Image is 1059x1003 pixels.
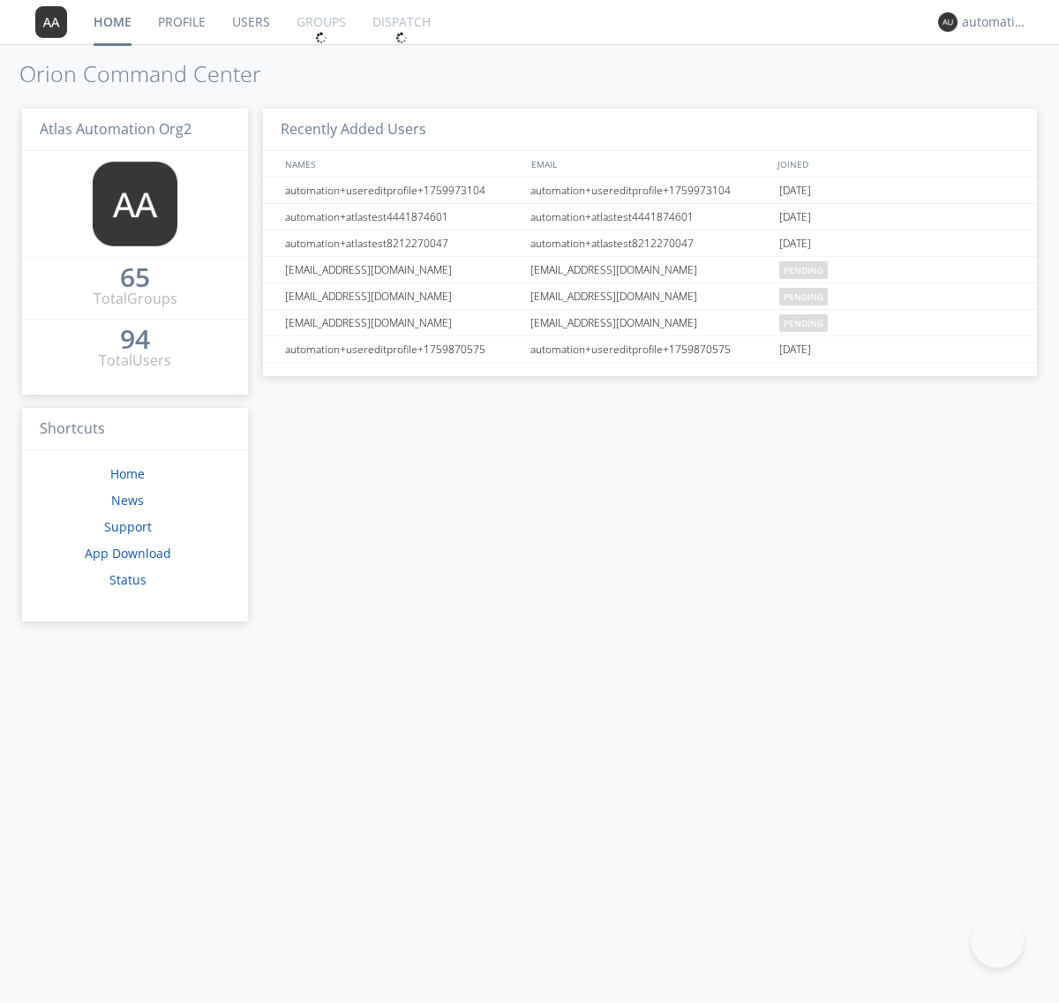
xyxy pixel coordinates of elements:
span: [DATE] [779,204,811,230]
div: automation+atlastest8212270047 [281,230,525,256]
a: [EMAIL_ADDRESS][DOMAIN_NAME][EMAIL_ADDRESS][DOMAIN_NAME]pending [263,310,1037,336]
div: [EMAIL_ADDRESS][DOMAIN_NAME] [281,310,525,336]
span: [DATE] [779,177,811,204]
div: [EMAIL_ADDRESS][DOMAIN_NAME] [281,283,525,309]
div: [EMAIL_ADDRESS][DOMAIN_NAME] [526,310,775,336]
iframe: Toggle Customer Support [971,915,1024,968]
img: 373638.png [938,12,958,32]
div: automation+atlas0004+org2 [962,13,1028,31]
span: Atlas Automation Org2 [40,119,192,139]
h3: Recently Added Users [263,109,1037,152]
a: [EMAIL_ADDRESS][DOMAIN_NAME][EMAIL_ADDRESS][DOMAIN_NAME]pending [263,283,1037,310]
div: [EMAIL_ADDRESS][DOMAIN_NAME] [526,283,775,309]
div: automation+atlastest8212270047 [526,230,775,256]
a: News [111,492,144,509]
div: 94 [120,330,150,348]
div: [EMAIL_ADDRESS][DOMAIN_NAME] [526,257,775,283]
div: automation+atlastest4441874601 [526,204,775,230]
h3: Shortcuts [22,408,248,451]
div: automation+usereditprofile+1759973104 [281,177,525,203]
div: NAMES [281,151,522,177]
a: App Download [85,545,171,562]
div: [EMAIL_ADDRESS][DOMAIN_NAME] [281,257,525,283]
a: Status [109,571,146,588]
img: spin.svg [315,32,327,44]
a: Support [104,518,152,535]
div: automation+atlastest4441874601 [281,204,525,230]
div: Total Groups [94,289,177,309]
a: automation+usereditprofile+1759870575automation+usereditprofile+1759870575[DATE] [263,336,1037,363]
div: automation+usereditprofile+1759973104 [526,177,775,203]
a: automation+usereditprofile+1759973104automation+usereditprofile+1759973104[DATE] [263,177,1037,204]
a: automation+atlastest8212270047automation+atlastest8212270047[DATE] [263,230,1037,257]
a: 65 [120,268,150,289]
div: Total Users [99,351,171,371]
span: [DATE] [779,336,811,363]
div: JOINED [773,151,1020,177]
img: spin.svg [395,32,408,44]
img: 373638.png [35,6,67,38]
span: pending [779,314,828,332]
span: pending [779,261,828,279]
a: automation+atlastest4441874601automation+atlastest4441874601[DATE] [263,204,1037,230]
div: EMAIL [527,151,773,177]
span: pending [779,288,828,305]
img: 373638.png [93,162,177,246]
a: Home [110,465,145,482]
div: automation+usereditprofile+1759870575 [281,336,525,362]
span: [DATE] [779,230,811,257]
a: 94 [120,330,150,351]
div: 65 [120,268,150,286]
div: automation+usereditprofile+1759870575 [526,336,775,362]
a: [EMAIL_ADDRESS][DOMAIN_NAME][EMAIL_ADDRESS][DOMAIN_NAME]pending [263,257,1037,283]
